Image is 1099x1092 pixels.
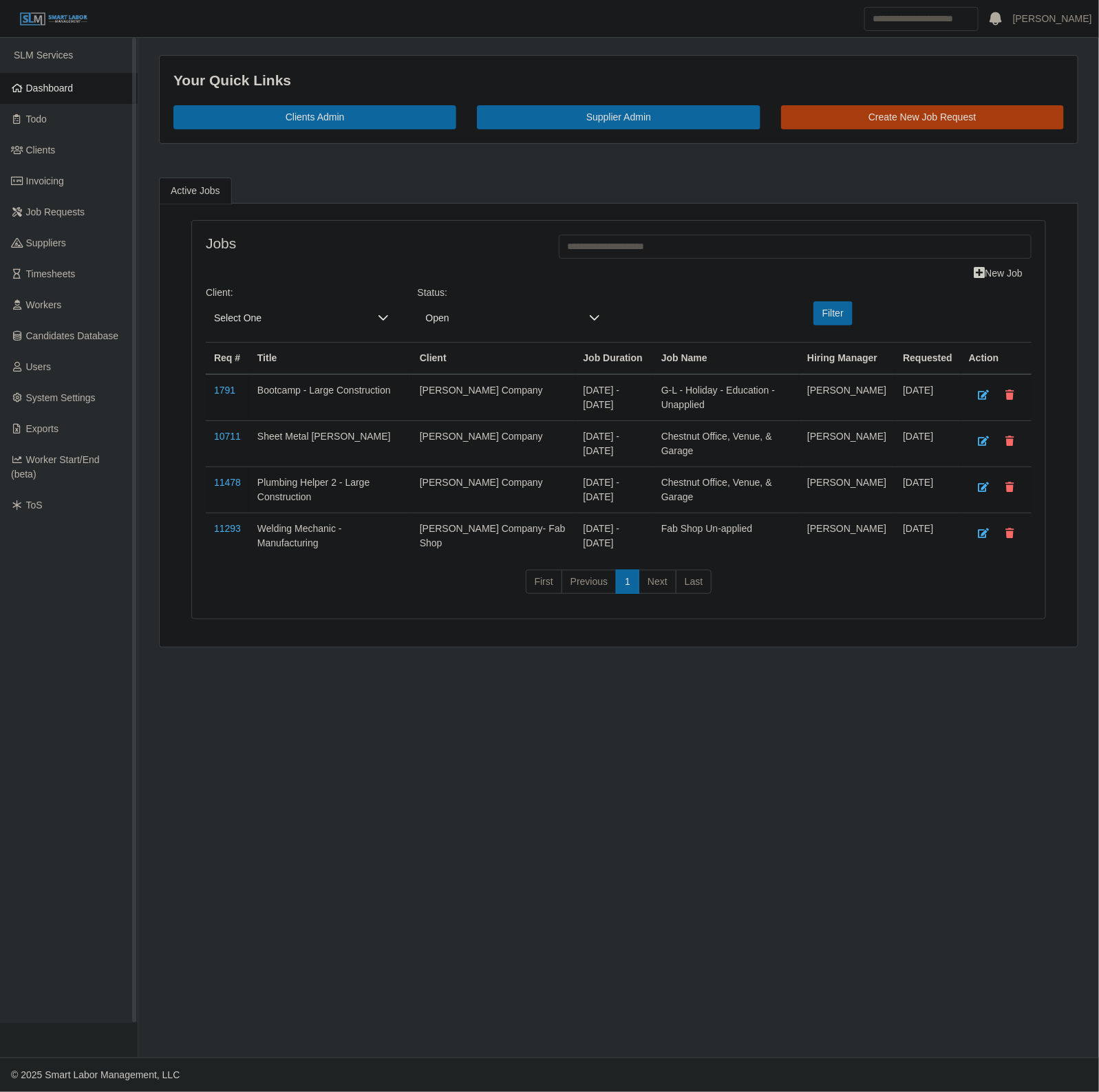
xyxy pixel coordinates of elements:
[799,374,895,421] td: [PERSON_NAME]
[173,69,1064,92] div: Your Quick Links
[26,268,76,279] span: Timesheets
[206,342,249,374] th: Req #
[895,374,961,421] td: [DATE]
[965,261,1032,286] a: New Job
[19,12,88,27] img: SLM Logo
[206,570,1032,606] nav: pagination
[214,385,235,396] a: 1791
[813,301,853,325] button: Filter
[26,237,66,248] span: Suppliers
[418,306,581,331] span: Open
[26,144,56,156] span: Clients
[418,286,448,300] label: Status:
[26,392,96,403] span: System Settings
[412,467,575,513] td: [PERSON_NAME] Company
[653,342,799,374] th: Job Name
[26,83,74,94] span: Dashboard
[1013,12,1092,26] a: [PERSON_NAME]
[799,467,895,513] td: [PERSON_NAME]
[961,342,1032,374] th: Action
[412,374,575,421] td: [PERSON_NAME] Company
[799,420,895,467] td: [PERSON_NAME]
[799,342,895,374] th: Hiring Manager
[26,175,64,186] span: Invoicing
[249,374,412,421] td: Bootcamp - Large Construction
[412,342,575,374] th: Client
[214,431,241,442] a: 10711
[206,306,370,331] span: Select One
[895,342,961,374] th: Requested
[206,286,233,300] label: Client:
[26,423,58,434] span: Exports
[11,1069,180,1080] span: © 2025 Smart Labor Management, LLC
[653,467,799,513] td: Chestnut Office, Venue, & Garage
[781,105,1064,129] a: Create New Job Request
[799,513,895,559] td: [PERSON_NAME]
[412,420,575,467] td: [PERSON_NAME] Company
[412,513,575,559] td: [PERSON_NAME] Company- Fab Shop
[653,420,799,467] td: Chestnut Office, Venue, & Garage
[26,500,43,511] span: ToS
[214,477,241,488] a: 11478
[249,467,412,513] td: Plumbing Helper 2 - Large Construction
[477,105,760,129] a: Supplier Admin
[26,206,85,217] span: Job Requests
[26,299,62,310] span: Workers
[575,420,653,467] td: [DATE] - [DATE]
[14,50,73,61] span: SLM Services
[173,105,456,129] a: Clients Admin
[26,114,47,125] span: Todo
[653,513,799,559] td: Fab Shop Un-applied
[249,513,412,559] td: Welding Mechanic - Manufacturing
[864,7,979,31] input: Search
[575,513,653,559] td: [DATE] - [DATE]
[249,342,412,374] th: Title
[575,342,653,374] th: Job Duration
[11,454,100,480] span: Worker Start/End (beta)
[159,178,232,204] a: Active Jobs
[214,523,241,534] a: 11293
[895,513,961,559] td: [DATE]
[575,374,653,421] td: [DATE] - [DATE]
[26,361,52,372] span: Users
[616,570,639,595] a: 1
[895,467,961,513] td: [DATE]
[653,374,799,421] td: G-L - Holiday - Education - Unapplied
[26,330,119,341] span: Candidates Database
[206,235,538,252] h4: Jobs
[249,420,412,467] td: Sheet Metal [PERSON_NAME]
[895,420,961,467] td: [DATE]
[575,467,653,513] td: [DATE] - [DATE]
